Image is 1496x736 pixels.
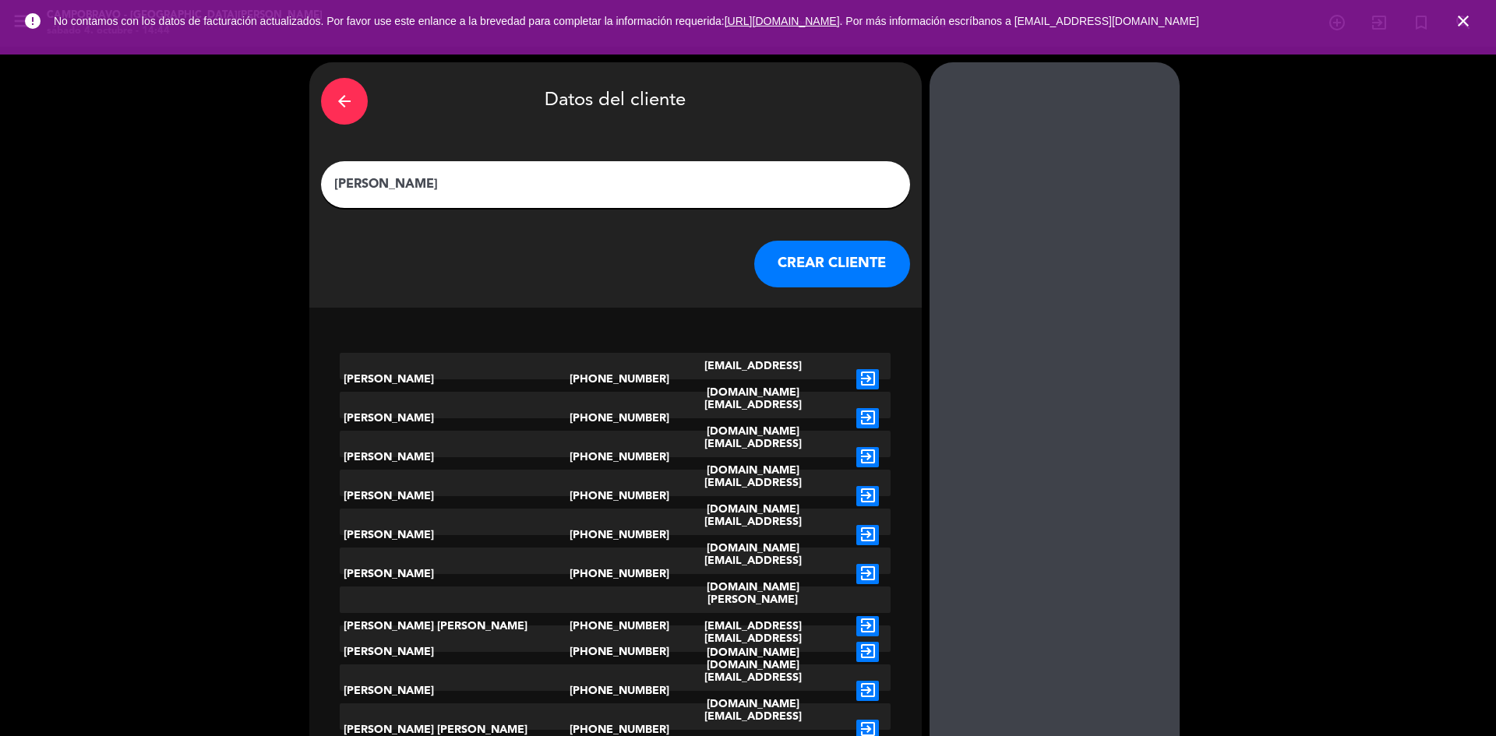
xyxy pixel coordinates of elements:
div: [PHONE_NUMBER] [570,509,662,562]
i: exit_to_app [856,681,879,701]
div: [PERSON_NAME] [340,625,570,678]
div: [PHONE_NUMBER] [570,392,662,445]
i: exit_to_app [856,525,879,545]
i: error [23,12,42,30]
div: [PERSON_NAME] [340,470,570,523]
div: [EMAIL_ADDRESS][DOMAIN_NAME] [661,353,845,406]
div: [EMAIL_ADDRESS][DOMAIN_NAME] [661,548,845,600]
i: exit_to_app [856,408,879,428]
div: Datos del cliente [321,74,910,129]
div: [PERSON_NAME] [340,431,570,484]
div: [EMAIL_ADDRESS][DOMAIN_NAME] [661,470,845,523]
div: [EMAIL_ADDRESS][DOMAIN_NAME] [661,625,845,678]
div: [PERSON_NAME] [340,353,570,406]
i: close [1454,12,1473,30]
div: [PHONE_NUMBER] [570,586,662,666]
div: [PHONE_NUMBER] [570,431,662,484]
div: [PERSON_NAME] [340,509,570,562]
i: exit_to_app [856,564,879,584]
div: [PHONE_NUMBER] [570,470,662,523]
input: Escriba nombre, correo electrónico o número de teléfono... [333,174,898,195]
div: [PHONE_NUMBER] [570,625,662,678]
i: exit_to_app [856,486,879,506]
span: No contamos con los datos de facturación actualizados. Por favor use este enlance a la brevedad p... [54,15,1199,27]
div: [PHONE_NUMBER] [570,664,662,717]
div: [PHONE_NUMBER] [570,548,662,600]
i: exit_to_app [856,616,879,636]
div: [PERSON_NAME][EMAIL_ADDRESS][DOMAIN_NAME] [661,586,845,666]
i: exit_to_app [856,447,879,467]
div: [PERSON_NAME] [340,392,570,445]
button: CREAR CLIENTE [754,241,910,287]
i: exit_to_app [856,369,879,389]
a: . Por más información escríbanos a [EMAIL_ADDRESS][DOMAIN_NAME] [840,15,1199,27]
div: [EMAIL_ADDRESS][DOMAIN_NAME] [661,431,845,484]
a: [URL][DOMAIN_NAME] [725,15,840,27]
div: [EMAIL_ADDRESS][DOMAIN_NAME] [661,392,845,445]
div: [EMAIL_ADDRESS][DOMAIN_NAME] [661,664,845,717]
i: arrow_back [335,92,354,111]
div: [EMAIL_ADDRESS][DOMAIN_NAME] [661,509,845,562]
div: [PERSON_NAME] [340,548,570,600]
div: [PERSON_NAME] [PERSON_NAME] [340,586,570,666]
div: [PERSON_NAME] [340,664,570,717]
div: [PHONE_NUMBER] [570,353,662,406]
i: exit_to_app [856,642,879,662]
